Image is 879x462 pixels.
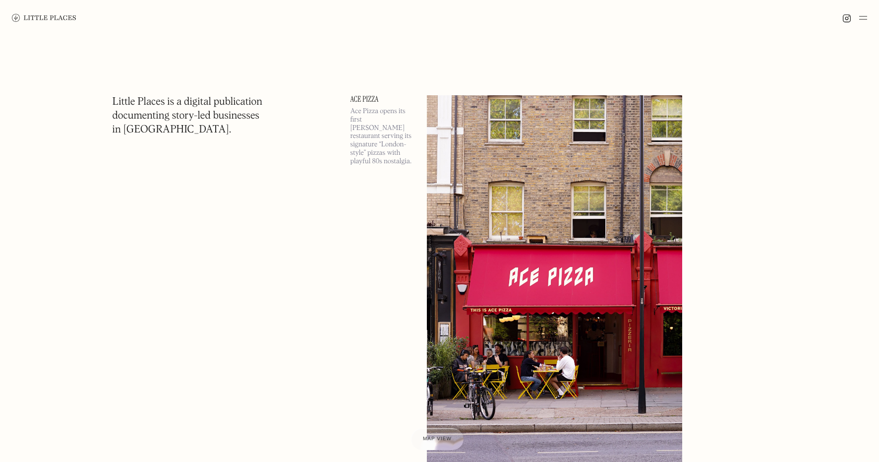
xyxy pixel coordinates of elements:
p: Ace Pizza opens its first [PERSON_NAME] restaurant serving its signature “London-style” pizzas wi... [351,107,415,166]
h1: Little Places is a digital publication documenting story-led businesses in [GEOGRAPHIC_DATA]. [113,95,263,137]
span: Map view [423,436,452,442]
a: Map view [411,428,464,450]
a: Ace Pizza [351,95,415,103]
